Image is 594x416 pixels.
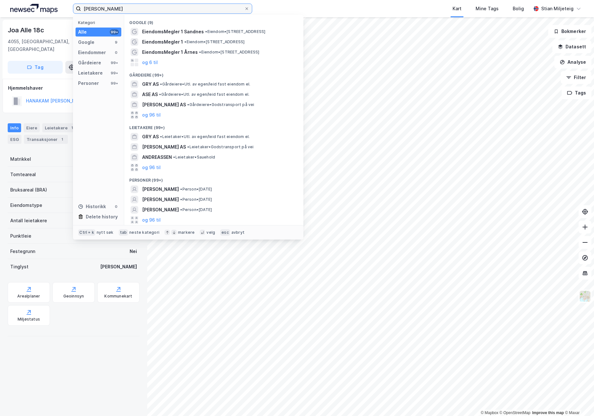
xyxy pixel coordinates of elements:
span: • [184,39,186,44]
div: Joa Alle 18c [8,25,45,35]
div: esc [220,229,230,236]
div: Tomteareal [10,171,36,178]
div: 9 [114,40,119,45]
button: og 96 til [142,216,161,224]
button: og 96 til [142,164,161,171]
span: [PERSON_NAME] [142,196,179,203]
div: Stian Miljeteig [541,5,574,12]
input: Søk på adresse, matrikkel, gårdeiere, leietakere eller personer [81,4,244,13]
span: • [180,197,182,202]
span: • [173,155,175,159]
div: tab [119,229,128,236]
div: Geoinnsyn [63,294,84,299]
span: • [199,50,201,54]
button: Analyse [554,56,591,69]
div: Gårdeiere [78,59,101,67]
div: Ctrl + k [78,229,95,236]
span: • [180,207,182,212]
button: Datasett [552,40,591,53]
div: Tinglyst [10,263,28,271]
button: og 96 til [142,111,161,119]
div: Miljøstatus [18,317,40,322]
div: Historikk [78,203,106,210]
div: 1 [69,125,75,131]
div: velg [206,230,215,235]
div: Nei [130,248,137,255]
button: Tags [562,86,591,99]
div: 0 [114,50,119,55]
div: Eiendommer [78,49,106,56]
span: Leietaker • Godstransport på vei [187,144,253,150]
div: Mine Tags [476,5,499,12]
span: [PERSON_NAME] [142,206,179,214]
span: Gårdeiere • Godstransport på vei [187,102,254,107]
span: [PERSON_NAME] [142,185,179,193]
div: Google [78,38,94,46]
div: neste kategori [129,230,159,235]
div: Eiere [24,123,40,132]
span: Gårdeiere • Utl. av egen/leid fast eiendom el. [160,82,250,87]
div: avbryt [231,230,245,235]
div: Punktleie [10,232,31,240]
span: EiendomsMegler 1 [142,38,183,46]
div: Kategori [78,20,121,25]
a: Mapbox [481,411,498,415]
span: • [187,144,189,149]
a: Improve this map [532,411,564,415]
div: 99+ [110,81,119,86]
div: Personer (99+) [124,173,303,184]
span: ANDREASSEN [142,153,172,161]
div: Arealplaner [17,294,40,299]
div: Transaksjoner [24,135,68,144]
span: Eiendom • [STREET_ADDRESS] [205,29,265,34]
span: EiendomsMegler 1 Sandnes [142,28,204,36]
div: Bruksareal (BRA) [10,186,47,194]
div: markere [178,230,195,235]
div: 0 [114,204,119,209]
span: Person • [DATE] [180,197,212,202]
img: logo.a4113a55bc3d86da70a041830d287a7e.svg [10,4,58,13]
span: • [187,102,189,107]
span: • [159,92,161,97]
div: Leietakere [78,69,103,77]
span: [PERSON_NAME] AS [142,143,186,151]
div: Matrikkel [10,155,31,163]
div: Leietakere [42,123,78,132]
div: Hjemmelshaver [8,84,139,92]
div: nytt søk [97,230,114,235]
div: Bolig [513,5,524,12]
span: Person • [DATE] [180,187,212,192]
span: • [180,187,182,192]
span: [PERSON_NAME] AS [142,101,186,109]
span: ASE AS [142,91,158,98]
iframe: Chat Widget [562,385,594,416]
span: Eiendom • [STREET_ADDRESS] [199,50,259,55]
div: Kommunekart [104,294,132,299]
div: 1 [59,136,65,143]
div: 4055, [GEOGRAPHIC_DATA], [GEOGRAPHIC_DATA] [8,38,113,53]
button: Tag [8,61,63,74]
div: Festegrunn [10,248,35,255]
span: Eiendom • [STREET_ADDRESS] [184,39,245,45]
button: Bokmerker [548,25,591,38]
div: Delete history [86,213,118,221]
div: 99+ [110,60,119,65]
div: Leietakere (99+) [124,120,303,132]
div: 99+ [110,70,119,76]
div: Kontrollprogram for chat [562,385,594,416]
img: Z [579,290,591,302]
a: OpenStreetMap [500,411,531,415]
span: Leietaker • Sauehold [173,155,215,160]
div: [PERSON_NAME] [100,263,137,271]
span: Person • [DATE] [180,207,212,212]
div: Info [8,123,21,132]
span: • [160,82,162,86]
div: Antall leietakere [10,217,47,224]
span: Gårdeiere • Utl. av egen/leid fast eiendom el. [159,92,249,97]
span: GRY AS [142,133,159,141]
div: Alle [78,28,87,36]
div: ESG [8,135,21,144]
span: EiendomsMegler 1 Årnes [142,48,198,56]
span: Leietaker • Utl. av egen/leid fast eiendom el. [160,134,250,139]
button: Filter [561,71,591,84]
